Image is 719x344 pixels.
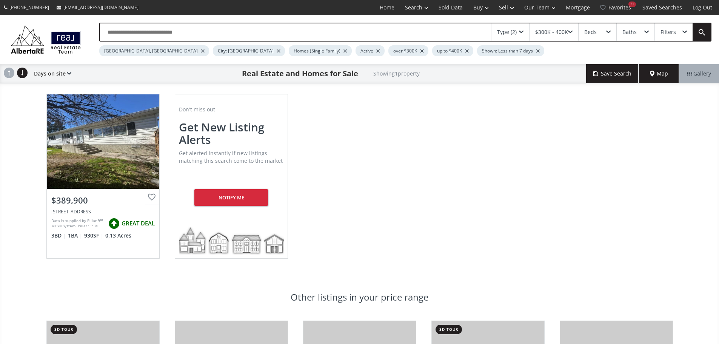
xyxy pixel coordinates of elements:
div: up to $400K [432,45,473,56]
h2: Showing 1 property [373,71,420,76]
div: Data is supplied by Pillar 9™ MLS® System. Pillar 9™ is the owner of the copyright in its MLS® Sy... [51,218,105,229]
a: $389,900[STREET_ADDRESS]Data is supplied by Pillar 9™ MLS® System. Pillar 9™ is the owner of the ... [39,86,167,266]
div: Active [356,45,385,56]
img: rating icon [106,216,122,231]
span: 930 SF [84,232,103,239]
span: Gallery [687,70,711,77]
span: [EMAIL_ADDRESS][DOMAIN_NAME] [63,4,139,11]
span: 3 BD [51,232,66,239]
a: [EMAIL_ADDRESS][DOMAIN_NAME] [53,0,142,14]
div: Homes (Single Family) [289,45,352,56]
h1: Real Estate and Homes for Sale [242,68,358,79]
div: [GEOGRAPHIC_DATA], [GEOGRAPHIC_DATA] [99,45,209,56]
div: Notify me [194,189,268,206]
div: $389,900 [51,194,155,206]
h2: Get new listing alerts [179,121,284,146]
button: Save Search [586,64,639,83]
span: [PHONE_NUMBER] [9,4,49,11]
span: Get alerted instantly if new listings matching this search come to the market [179,150,283,164]
div: Baths [622,29,637,35]
div: $300K - 400K [535,29,568,35]
div: 21 [628,2,636,7]
h3: Other listings in your price range [291,293,428,302]
div: Filters [660,29,676,35]
div: City: [GEOGRAPHIC_DATA] [213,45,285,56]
div: Type (2) [497,29,517,35]
img: Logo [8,23,84,56]
div: Map [639,64,679,83]
span: 1 BA [68,232,82,239]
span: 0.13 Acres [105,232,131,239]
div: Gallery [679,64,719,83]
div: Beds [584,29,597,35]
div: Shown: Less than 7 days [477,45,544,56]
div: over $300K [388,45,428,56]
span: GREAT DEAL [122,219,155,227]
div: Days on site [30,64,71,83]
div: 128 Huntwell Road NE, Calgary, AB T2K5S9 [51,208,155,215]
span: Map [650,70,668,77]
a: Don't miss outGet new listing alertsGet alerted instantly if new listings matching this search co... [167,86,296,266]
span: Don't miss out [179,106,215,113]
